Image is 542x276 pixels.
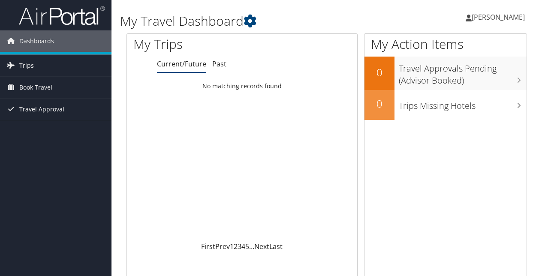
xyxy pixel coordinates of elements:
span: [PERSON_NAME] [472,12,525,22]
a: Next [254,242,269,251]
h1: My Travel Dashboard [120,12,396,30]
h3: Travel Approvals Pending (Advisor Booked) [399,58,527,87]
a: 3 [238,242,241,251]
span: Trips [19,55,34,76]
a: 0Trips Missing Hotels [364,90,527,120]
a: Prev [215,242,230,251]
td: No matching records found [127,78,357,94]
a: 1 [230,242,234,251]
h1: My Action Items [364,35,527,53]
a: [PERSON_NAME] [466,4,533,30]
a: Current/Future [157,59,206,69]
a: Past [212,59,226,69]
a: 2 [234,242,238,251]
h2: 0 [364,96,394,111]
a: 4 [241,242,245,251]
h2: 0 [364,65,394,80]
a: First [201,242,215,251]
a: 5 [245,242,249,251]
h3: Trips Missing Hotels [399,96,527,112]
span: Travel Approval [19,99,64,120]
span: Dashboards [19,30,54,52]
a: 0Travel Approvals Pending (Advisor Booked) [364,57,527,90]
h1: My Trips [133,35,255,53]
span: Book Travel [19,77,52,98]
span: … [249,242,254,251]
a: Last [269,242,283,251]
img: airportal-logo.png [19,6,105,26]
